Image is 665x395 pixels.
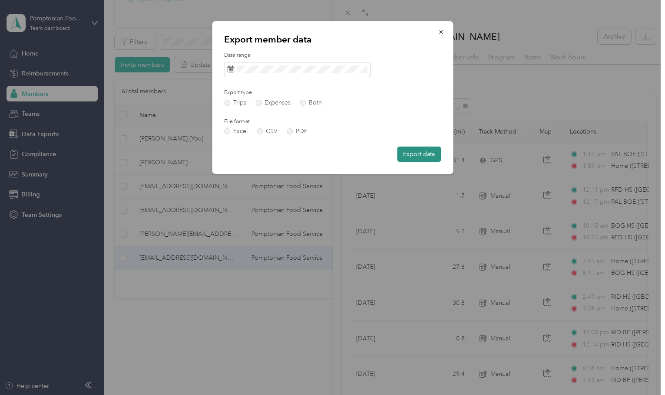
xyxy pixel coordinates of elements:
[224,128,248,134] label: Excel
[224,33,441,46] p: Export member data
[287,128,308,134] label: PDF
[224,52,441,59] label: Date range
[224,118,321,126] label: File format
[224,89,321,97] label: Export type
[255,100,291,106] label: Expenses
[257,128,278,134] label: CSV
[224,100,246,106] label: Trips
[397,147,441,162] button: Export data
[616,346,665,395] iframe: Everlance-gr Chat Button Frame
[300,100,322,106] label: Both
